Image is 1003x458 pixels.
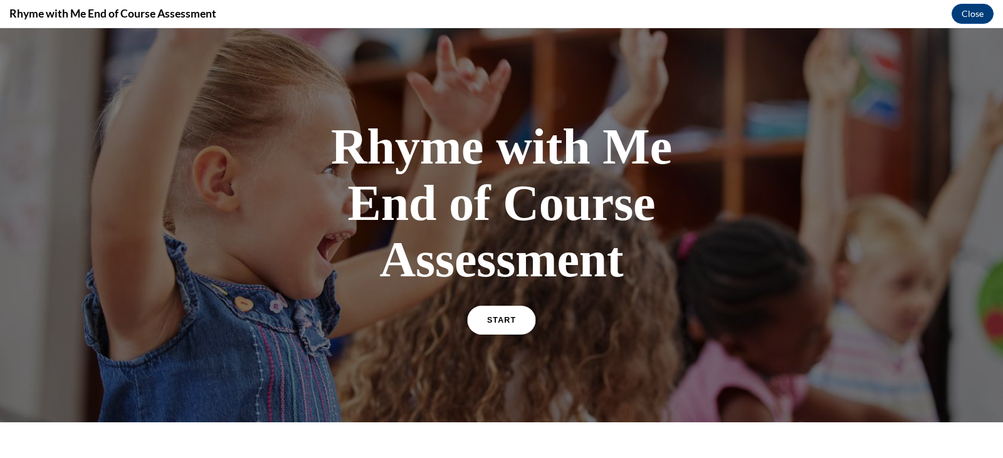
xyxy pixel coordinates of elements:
button: Close [952,4,994,24]
h4: Rhyme with Me End of Course Assessment [9,6,216,21]
a: START [467,278,535,306]
span: START [487,288,516,297]
h1: Rhyme with Me End of Course Assessment [282,90,721,259]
